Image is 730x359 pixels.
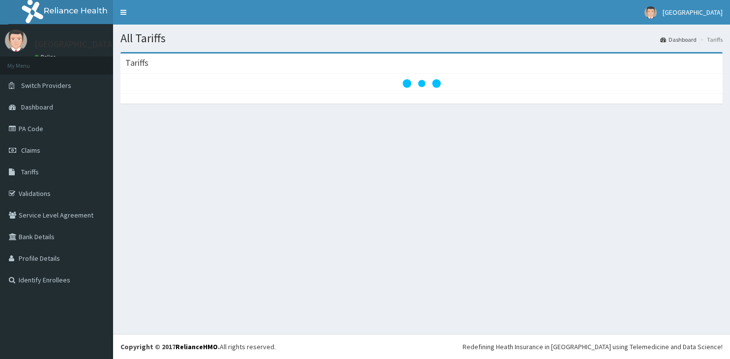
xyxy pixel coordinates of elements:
[21,81,71,90] span: Switch Providers
[113,334,730,359] footer: All rights reserved.
[663,8,723,17] span: [GEOGRAPHIC_DATA]
[644,6,657,19] img: User Image
[21,146,40,155] span: Claims
[120,342,220,351] strong: Copyright © 2017 .
[5,29,27,52] img: User Image
[660,35,697,44] a: Dashboard
[34,54,58,60] a: Online
[120,32,723,45] h1: All Tariffs
[125,58,148,67] h3: Tariffs
[698,35,723,44] li: Tariffs
[21,103,53,111] span: Dashboard
[21,167,39,176] span: Tariffs
[463,342,723,352] div: Redefining Heath Insurance in [GEOGRAPHIC_DATA] using Telemedicine and Data Science!
[34,40,116,49] p: [GEOGRAPHIC_DATA]
[402,64,441,103] svg: audio-loading
[175,342,218,351] a: RelianceHMO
